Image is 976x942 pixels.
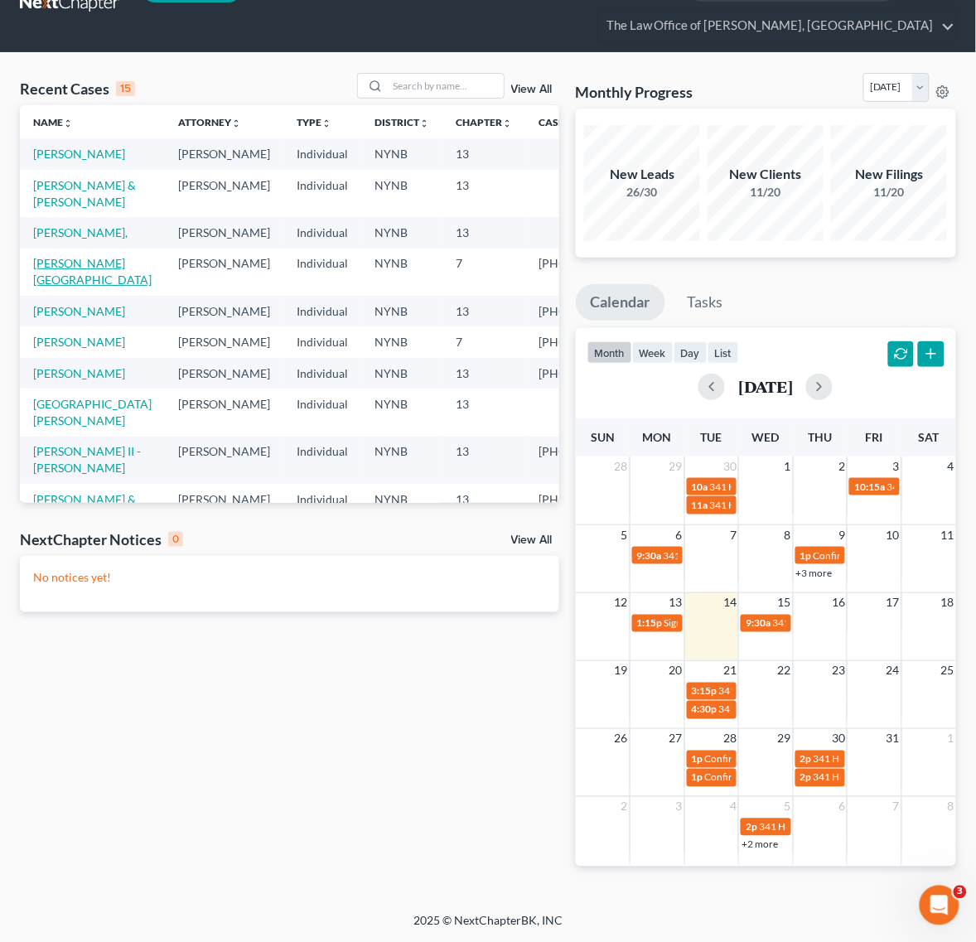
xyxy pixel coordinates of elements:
[674,797,684,817] span: 3
[283,138,361,169] td: Individual
[746,821,757,833] span: 2p
[20,529,183,549] div: NextChapter Notices
[885,729,901,749] span: 31
[728,797,738,817] span: 4
[708,165,824,184] div: New Clients
[442,217,525,248] td: 13
[442,138,525,169] td: 13
[940,593,956,613] span: 18
[361,296,442,326] td: NYNB
[800,549,812,562] span: 1p
[165,296,283,326] td: [PERSON_NAME]
[692,703,718,716] span: 4:30p
[674,341,708,364] button: day
[361,358,442,389] td: NYNB
[692,771,703,784] span: 1p
[525,326,655,357] td: [PHONE_NUMBER]
[722,729,738,749] span: 28
[525,249,655,296] td: [PHONE_NUMBER]
[33,225,128,239] a: [PERSON_NAME],
[613,593,630,613] span: 12
[885,593,901,613] span: 17
[511,534,553,546] a: View All
[783,525,793,545] span: 8
[776,593,793,613] span: 15
[283,484,361,531] td: Individual
[361,437,442,484] td: NYNB
[539,116,592,128] a: Case Nounfold_more
[738,378,793,395] h2: [DATE]
[664,549,912,562] span: 341 Hearing for [PERSON_NAME][GEOGRAPHIC_DATA]
[885,661,901,681] span: 24
[511,84,553,95] a: View All
[830,593,847,613] span: 16
[613,729,630,749] span: 26
[692,753,703,766] span: 1p
[674,525,684,545] span: 6
[620,797,630,817] span: 2
[800,753,812,766] span: 2p
[576,284,665,321] a: Calendar
[168,532,183,547] div: 0
[796,567,833,579] a: +3 more
[165,389,283,436] td: [PERSON_NAME]
[613,661,630,681] span: 19
[361,326,442,357] td: NYNB
[442,249,525,296] td: 7
[361,389,442,436] td: NYNB
[361,217,442,248] td: NYNB
[584,184,700,200] div: 26/30
[283,389,361,436] td: Individual
[837,797,847,817] span: 6
[692,481,708,493] span: 10a
[20,79,135,99] div: Recent Cases
[837,457,847,476] span: 2
[442,170,525,217] td: 13
[637,549,662,562] span: 9:30a
[442,296,525,326] td: 13
[891,457,901,476] span: 3
[891,797,901,817] span: 7
[165,249,283,296] td: [PERSON_NAME]
[668,457,684,476] span: 29
[783,457,793,476] span: 1
[637,617,663,630] span: 1:15p
[705,753,969,766] span: Confirmation Date for [PERSON_NAME] & [PERSON_NAME]
[33,304,125,318] a: [PERSON_NAME]
[701,430,722,444] span: Tue
[632,341,674,364] button: week
[692,685,718,698] span: 3:15p
[33,366,125,380] a: [PERSON_NAME]
[940,661,956,681] span: 25
[456,116,512,128] a: Chapterunfold_more
[752,430,780,444] span: Wed
[525,358,655,389] td: [PHONE_NUMBER]
[165,358,283,389] td: [PERSON_NAME]
[178,116,241,128] a: Attorneyunfold_more
[837,525,847,545] span: 9
[283,170,361,217] td: Individual
[33,397,152,428] a: [GEOGRAPHIC_DATA][PERSON_NAME]
[388,74,504,98] input: Search by name...
[525,437,655,484] td: [PHONE_NUMBER]
[442,437,525,484] td: 13
[728,525,738,545] span: 7
[885,525,901,545] span: 10
[673,284,738,321] a: Tasks
[584,165,700,184] div: New Leads
[814,771,962,784] span: 341 Hearing for [PERSON_NAME]
[361,138,442,169] td: NYNB
[919,430,940,444] span: Sat
[710,481,858,493] span: 341 Hearing for [PERSON_NAME]
[830,661,847,681] span: 23
[442,484,525,531] td: 13
[940,525,956,545] span: 11
[830,729,847,749] span: 30
[705,771,881,784] span: Confirmation Date for [PERSON_NAME]
[33,335,125,349] a: [PERSON_NAME]
[361,249,442,296] td: NYNB
[668,661,684,681] span: 20
[33,492,136,523] a: [PERSON_NAME] & [PERSON_NAME]
[719,703,867,716] span: 341 Hearing for [PERSON_NAME]
[854,481,885,493] span: 10:15a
